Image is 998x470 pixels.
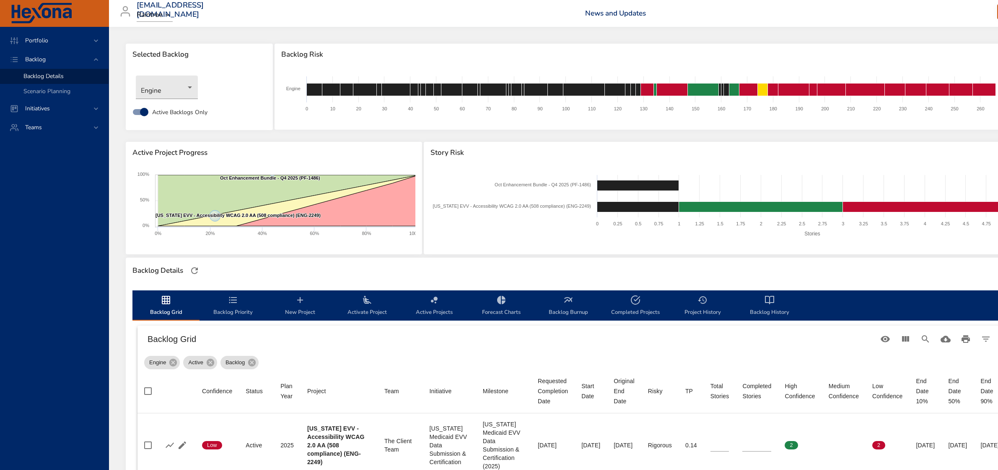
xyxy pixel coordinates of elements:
[137,295,194,317] span: Backlog Grid
[982,221,990,226] text: 4.75
[206,231,215,236] text: 20%
[710,381,729,401] div: Total Stories
[923,221,926,226] text: 4
[483,386,524,396] span: Milestone
[829,381,859,401] span: Medium Confidence
[307,425,365,465] b: [US_STATE] EVV - Accessibility WCAG 2.0 AA (508 compliance) (ENG-2249)
[710,381,729,401] div: Sort
[872,381,902,401] span: Low Confidence
[640,106,648,111] text: 130
[596,221,599,226] text: 0
[562,106,570,111] text: 100
[741,295,798,317] span: Backlog History
[614,376,634,406] div: Original End Date
[900,221,909,226] text: 3.75
[483,386,508,396] div: Sort
[648,386,663,396] div: Sort
[744,106,751,111] text: 170
[246,441,267,449] div: Active
[132,50,266,59] span: Selected Backlog
[143,223,149,228] text: 0%
[585,8,646,18] a: News and Updates
[176,439,189,452] button: Edit Project Details
[785,381,815,401] div: High Confidence
[872,381,902,401] div: Sort
[976,329,996,349] button: Filter Table
[512,106,517,111] text: 80
[538,106,543,111] text: 90
[873,106,881,111] text: 220
[881,221,887,226] text: 3.5
[925,106,933,111] text: 240
[330,106,335,111] text: 10
[614,106,622,111] text: 120
[483,386,508,396] div: Milestone
[460,106,465,111] text: 60
[310,231,319,236] text: 60%
[23,87,70,95] span: Scenario Planning
[408,106,413,111] text: 40
[10,3,73,24] img: Hexona
[941,221,950,226] text: 4.25
[895,329,915,349] button: View Columns
[280,441,294,449] div: 2025
[137,1,204,19] h3: [EMAIL_ADDRESS][DOMAIN_NAME]
[202,386,232,396] span: Confidence
[581,381,600,401] div: Start Date
[430,386,452,396] div: Sort
[280,381,294,401] div: Plan Year
[818,221,827,226] text: 2.75
[137,172,149,177] text: 100%
[307,386,371,396] span: Project
[951,106,959,111] text: 250
[678,221,680,226] text: 1
[130,264,186,277] div: Backlog Details
[859,221,868,226] text: 3.25
[286,86,301,91] text: Engine
[963,221,969,226] text: 4.5
[648,386,672,396] span: Risky
[307,386,326,396] div: Sort
[306,106,308,111] text: 0
[916,441,935,449] div: [DATE]
[409,231,421,236] text: 100%
[356,106,361,111] text: 20
[540,295,597,317] span: Backlog Burnup
[382,106,387,111] text: 30
[977,106,985,111] text: 260
[144,356,180,369] div: Engine
[588,106,596,111] text: 110
[635,221,641,226] text: 0.5
[685,386,693,396] div: Sort
[613,221,622,226] text: 0.25
[695,221,704,226] text: 1.25
[183,356,217,369] div: Active
[183,358,208,367] span: Active
[804,230,820,236] text: Stories
[718,106,725,111] text: 160
[760,221,762,226] text: 2
[614,376,634,406] div: Sort
[614,441,634,449] div: [DATE]
[685,441,697,449] div: 0.14
[155,231,161,236] text: 0%
[581,441,600,449] div: [DATE]
[538,376,568,406] span: Requested Completion Date
[152,108,207,117] span: Active Backlogs Only
[685,386,693,396] div: TP
[307,386,326,396] div: Project
[137,8,173,22] div: Raintree
[136,76,198,99] div: Engine
[799,221,805,226] text: 2.5
[486,106,491,111] text: 70
[163,439,176,452] button: Show Burnup
[666,106,674,111] text: 140
[473,295,530,317] span: Forecast Charts
[246,386,263,396] div: Sort
[18,37,55,44] span: Portfolio
[829,381,859,401] div: Sort
[847,106,855,111] text: 210
[434,106,439,111] text: 50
